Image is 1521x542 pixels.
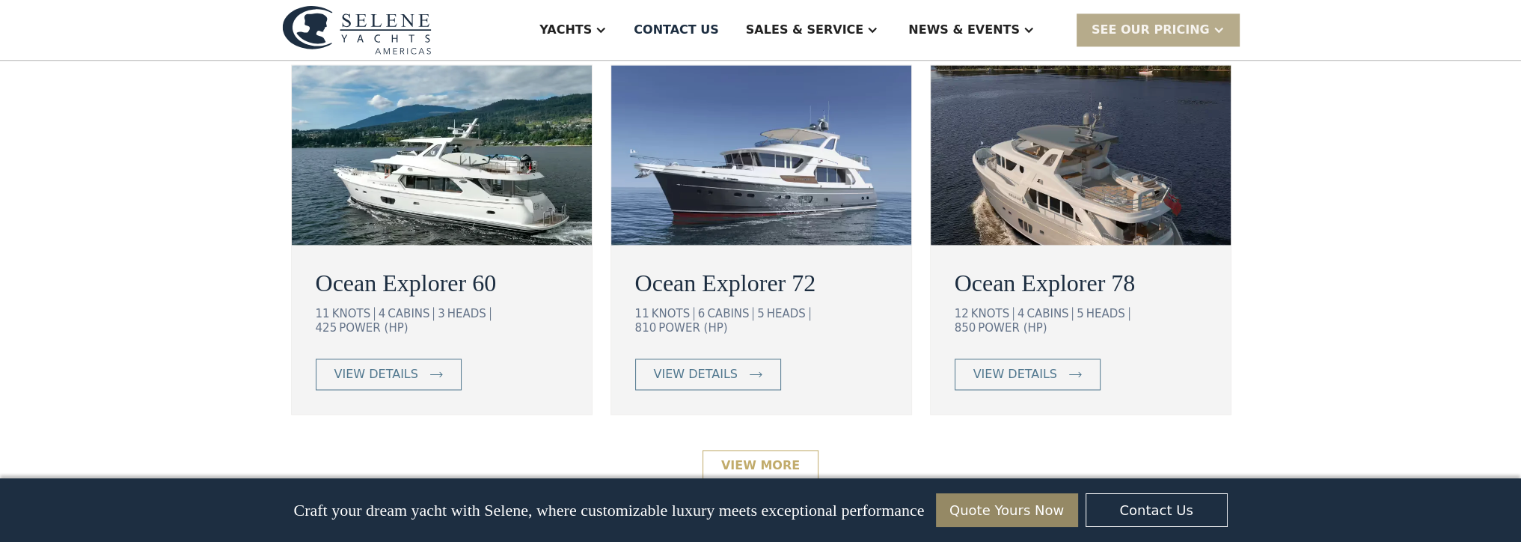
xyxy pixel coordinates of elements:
div: KNOTS [332,307,375,320]
div: SEE Our Pricing [1077,13,1240,46]
div: HEADS [767,307,810,320]
a: Ocean Explorer 78 [955,265,1207,301]
div: POWER (HP) [339,321,408,335]
a: Quote Yours Now [936,493,1078,527]
div: Contact US [634,21,719,39]
div: 425 [316,321,337,335]
div: POWER (HP) [978,321,1047,335]
div: News & EVENTS [908,21,1020,39]
img: ocean going trawler [611,65,911,245]
img: ocean going trawler [931,65,1231,245]
a: view details [955,359,1101,390]
div: 11 [316,307,330,320]
div: HEADS [447,307,491,320]
a: View More [703,450,818,481]
div: KNOTS [971,307,1014,320]
div: HEADS [1086,307,1130,320]
div: 810 [635,321,657,335]
div: view details [973,365,1057,383]
div: view details [654,365,738,383]
img: icon [1069,371,1082,377]
img: icon [750,371,762,377]
div: Sales & Service [746,21,863,39]
img: ocean going trawler [292,65,592,245]
div: CABINS [1026,307,1073,320]
div: 5 [1077,307,1084,320]
a: Ocean Explorer 72 [635,265,887,301]
a: Contact Us [1086,493,1228,527]
div: 5 [757,307,765,320]
p: Craft your dream yacht with Selene, where customizable luxury meets exceptional performance [293,501,924,520]
a: view details [635,359,781,390]
div: 850 [955,321,976,335]
a: view details [316,359,462,390]
div: 11 [635,307,649,320]
a: Ocean Explorer 60 [316,265,568,301]
div: CABINS [707,307,753,320]
div: POWER (HP) [658,321,727,335]
div: 12 [955,307,969,320]
img: icon [430,371,443,377]
div: SEE Our Pricing [1092,21,1210,39]
div: 4 [379,307,386,320]
img: logo [282,5,432,54]
div: view details [334,365,418,383]
div: 3 [438,307,445,320]
div: CABINS [388,307,434,320]
div: Yachts [539,21,592,39]
div: 6 [698,307,706,320]
div: 4 [1017,307,1025,320]
div: KNOTS [652,307,694,320]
